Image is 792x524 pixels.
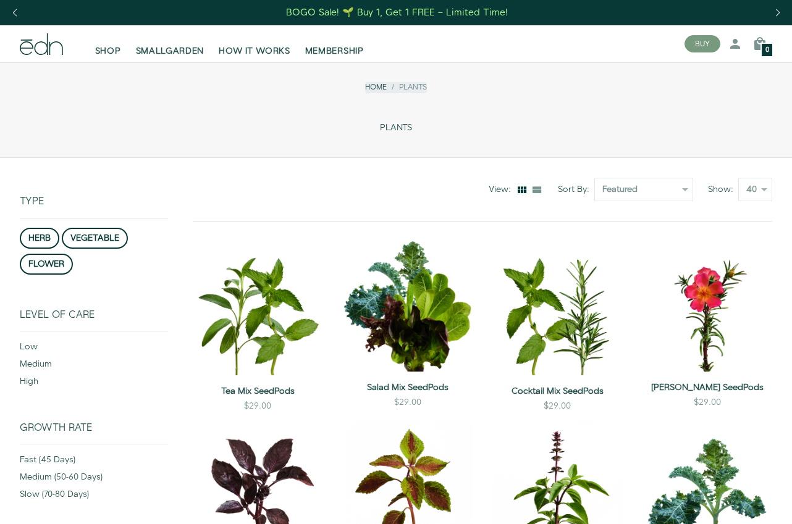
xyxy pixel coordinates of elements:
div: medium [20,358,168,375]
nav: breadcrumbs [365,82,427,93]
div: fast (45 days) [20,454,168,471]
button: vegetable [62,228,128,249]
span: HOW IT WORKS [219,45,290,57]
a: SHOP [88,30,128,57]
div: Level of Care [20,309,168,331]
label: Sort By: [558,183,594,196]
div: BOGO Sale! 🌱 Buy 1, Get 1 FREE – Limited Time! [286,6,508,19]
a: BOGO Sale! 🌱 Buy 1, Get 1 FREE – Limited Time! [285,3,510,22]
iframe: Opens a widget where you can find more information [697,487,780,518]
a: [PERSON_NAME] SeedPods [642,381,773,394]
a: SMALLGARDEN [128,30,212,57]
div: $29.00 [694,396,721,409]
span: PLANTS [380,123,412,133]
button: BUY [685,35,720,52]
img: Tea Mix SeedPods [193,241,323,375]
div: slow (70-80 days) [20,488,168,505]
button: herb [20,228,59,249]
div: medium (50-60 days) [20,471,168,488]
span: MEMBERSHIP [305,45,364,57]
li: Plants [387,82,427,93]
img: Cocktail Mix SeedPods [492,241,623,375]
button: flower [20,254,73,275]
div: Growth Rate [20,422,168,444]
div: Type [20,158,168,217]
div: $29.00 [394,396,421,409]
span: 0 [765,47,769,54]
div: $29.00 [244,400,271,412]
label: Show: [708,183,738,196]
a: MEMBERSHIP [298,30,371,57]
img: Salad Mix SeedPods [343,241,473,372]
div: low [20,341,168,358]
div: $29.00 [544,400,571,412]
img: Moss Rose SeedPods [642,241,773,372]
span: SHOP [95,45,121,57]
a: Salad Mix SeedPods [343,381,473,394]
a: Cocktail Mix SeedPods [492,385,623,397]
a: Home [365,82,387,93]
a: HOW IT WORKS [211,30,297,57]
a: Tea Mix SeedPods [193,385,323,397]
span: SMALLGARDEN [136,45,204,57]
div: View: [489,183,516,196]
div: high [20,375,168,393]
